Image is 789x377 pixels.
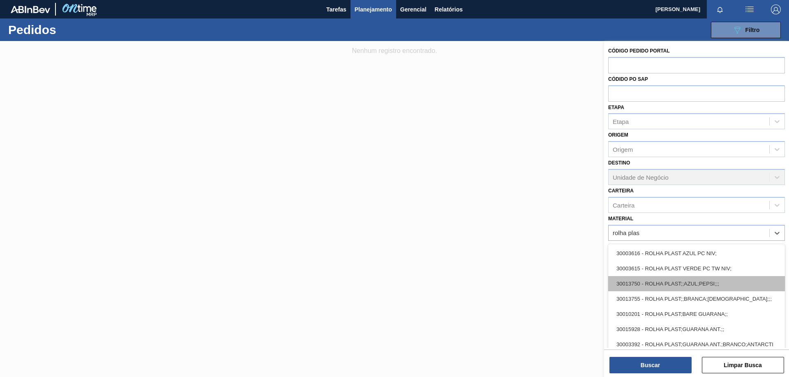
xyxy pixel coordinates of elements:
img: userActions [745,5,754,14]
div: Etapa [613,118,629,125]
button: Filtro [711,22,781,38]
div: 30003392 - ROLHA PLAST;GUARANA ANT.;BRANCO;ANTARCTI [608,337,785,352]
div: 30003615 - ROLHA PLAST VERDE PC TW NIV; [608,261,785,276]
img: TNhmsLtSVTkK8tSr43FrP2fwEKptu5GPRR3wAAAABJRU5ErkJggg== [11,6,50,13]
label: Origem [608,132,628,138]
label: Etapa [608,105,624,110]
div: Carteira [613,201,634,208]
label: Carteira [608,188,634,194]
div: Origem [613,146,633,153]
label: Código Pedido Portal [608,48,670,54]
span: Tarefas [326,5,346,14]
span: Gerencial [400,5,427,14]
button: Notificações [707,4,733,15]
span: Filtro [745,27,760,33]
label: Material [608,216,633,222]
img: Logout [771,5,781,14]
div: 30010201 - ROLHA PLAST;BARE GUARANA;; [608,306,785,322]
div: 30015928 - ROLHA PLAST;GUARANA ANT.;; [608,322,785,337]
label: Destino [608,160,630,166]
div: 30013755 - ROLHA PLAST;;BRANCA;[DEMOGRAPHIC_DATA];;; [608,291,785,306]
div: 30013750 - ROLHA PLAST;;AZUL;PEPSI;;; [608,276,785,291]
span: Relatórios [435,5,463,14]
label: Códido PO SAP [608,76,648,82]
h1: Pedidos [8,25,131,34]
div: 30003616 - ROLHA PLAST AZUL PC NIV; [608,246,785,261]
span: Planejamento [355,5,392,14]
